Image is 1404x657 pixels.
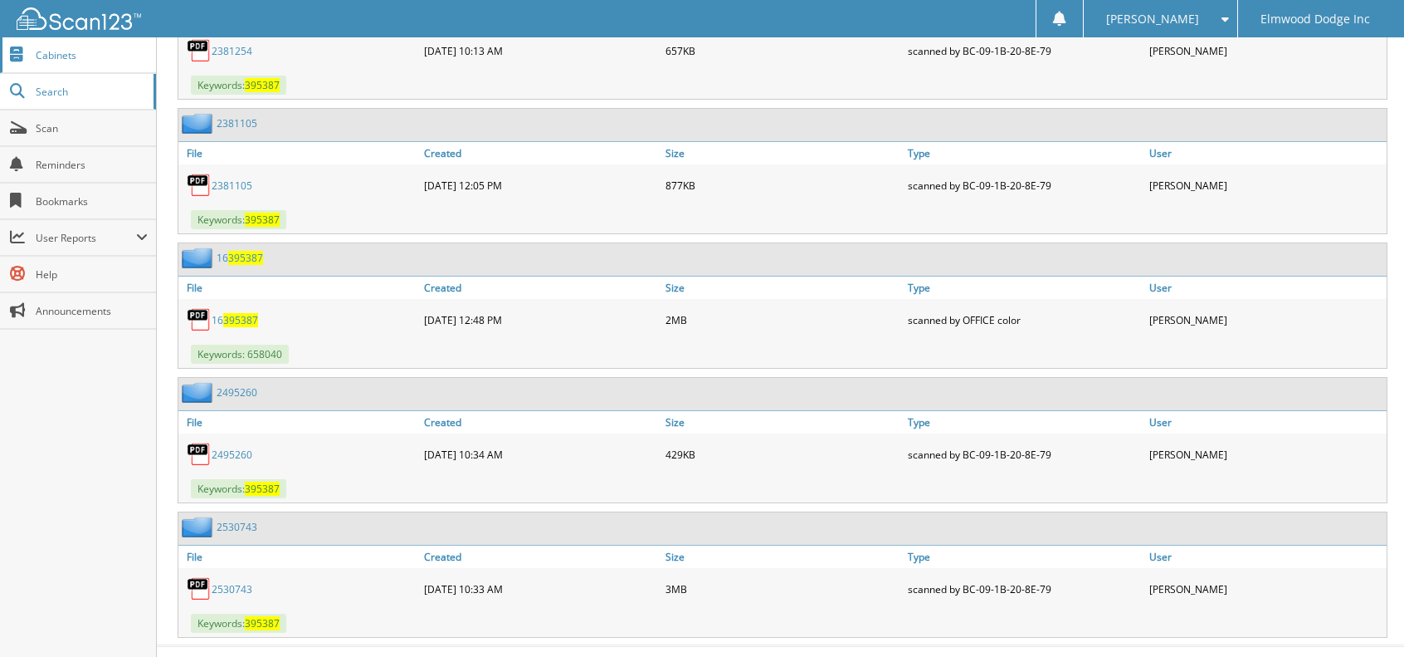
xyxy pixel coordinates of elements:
[36,304,148,318] span: Announcements
[182,113,217,134] img: folder2.png
[217,520,257,534] a: 2530743
[420,303,661,336] div: [DATE] 12:48 PM
[191,76,286,95] span: Keywords:
[178,142,420,164] a: File
[212,179,252,193] a: 2381105
[187,576,212,601] img: PDF.png
[420,546,661,568] a: Created
[217,251,263,265] a: 16395387
[36,158,148,172] span: Reminders
[661,169,903,202] div: 877KB
[904,303,1145,336] div: scanned by OFFICE color
[212,313,258,327] a: 16395387
[36,48,148,62] span: Cabinets
[1145,572,1387,606] div: [PERSON_NAME]
[245,213,280,227] span: 395387
[36,85,145,99] span: Search
[1145,303,1387,336] div: [PERSON_NAME]
[904,142,1145,164] a: Type
[228,251,263,265] span: 395387
[187,442,212,467] img: PDF.png
[904,34,1145,67] div: scanned by BC-09-1B-20-8E-79
[212,582,252,596] a: 2530743
[17,7,141,30] img: scan123-logo-white.svg
[245,616,280,630] span: 395387
[36,231,136,245] span: User Reports
[182,517,217,537] img: folder2.png
[1145,169,1387,202] div: [PERSON_NAME]
[191,614,286,633] span: Keywords:
[187,307,212,332] img: PDF.png
[191,345,289,364] span: Keywords: 658040
[1145,438,1387,471] div: [PERSON_NAME]
[245,482,280,496] span: 395387
[36,267,148,282] span: Help
[217,116,257,130] a: 2381105
[1145,277,1387,299] a: User
[661,572,903,606] div: 3MB
[661,303,903,336] div: 2MB
[420,572,661,606] div: [DATE] 10:33 AM
[223,313,258,327] span: 395387
[191,479,286,498] span: Keywords:
[661,277,903,299] a: Size
[187,173,212,198] img: PDF.png
[187,38,212,63] img: PDF.png
[182,382,217,403] img: folder2.png
[1321,577,1404,657] iframe: Chat Widget
[217,385,257,400] a: 2495260
[178,277,420,299] a: File
[420,169,661,202] div: [DATE] 12:05 PM
[661,411,903,434] a: Size
[1106,14,1199,24] span: [PERSON_NAME]
[245,78,280,92] span: 395387
[1260,14,1370,24] span: Elmwood Dodge Inc
[904,411,1145,434] a: Type
[1145,411,1387,434] a: User
[904,572,1145,606] div: scanned by BC-09-1B-20-8E-79
[420,277,661,299] a: Created
[36,194,148,208] span: Bookmarks
[212,448,252,462] a: 2495260
[904,438,1145,471] div: scanned by BC-09-1B-20-8E-79
[420,34,661,67] div: [DATE] 10:13 AM
[904,546,1145,568] a: Type
[1145,34,1387,67] div: [PERSON_NAME]
[904,277,1145,299] a: Type
[212,44,252,58] a: 2381254
[191,210,286,229] span: Keywords:
[420,142,661,164] a: Created
[182,248,217,268] img: folder2.png
[1145,546,1387,568] a: User
[661,142,903,164] a: Size
[178,546,420,568] a: File
[420,411,661,434] a: Created
[661,34,903,67] div: 657KB
[36,121,148,135] span: Scan
[661,546,903,568] a: Size
[661,438,903,471] div: 429KB
[904,169,1145,202] div: scanned by BC-09-1B-20-8E-79
[420,438,661,471] div: [DATE] 10:34 AM
[178,411,420,434] a: File
[1145,142,1387,164] a: User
